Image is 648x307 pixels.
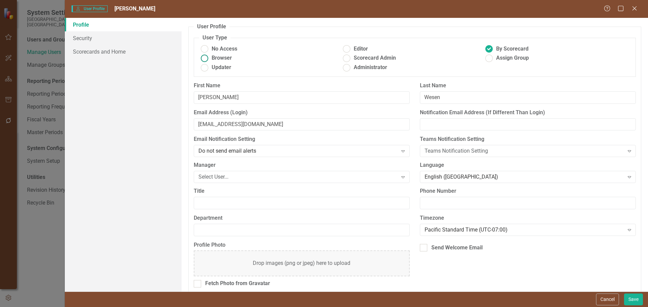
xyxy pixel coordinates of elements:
span: Scorecard Admin [354,54,396,62]
label: Timezone [420,214,636,222]
label: Teams Notification Setting [420,135,636,143]
span: Editor [354,45,368,53]
label: Department [194,214,410,222]
div: Select User... [198,173,398,181]
label: First Name [194,82,410,90]
a: Scorecards and Home [65,45,182,58]
span: Assign Group [496,54,529,62]
span: Browser [212,54,232,62]
span: [PERSON_NAME] [114,5,155,12]
label: Profile Photo [194,241,410,249]
label: Email Address (Login) [194,109,410,117]
div: Send Welcome Email [431,244,483,252]
label: Email Notification Setting [194,135,410,143]
legend: User Type [199,34,231,42]
div: Drop images (png or jpeg) here to upload [253,259,350,267]
button: Save [624,294,643,305]
div: Pacific Standard Time (UTC-07:00) [425,226,624,234]
label: Phone Number [420,187,636,195]
label: Language [420,161,636,169]
div: Do not send email alerts [198,147,398,155]
label: Last Name [420,82,636,90]
label: Manager [194,161,410,169]
span: No Access [212,45,237,53]
div: English ([GEOGRAPHIC_DATA]) [425,173,624,181]
span: By Scorecard [496,45,529,53]
span: User Profile [72,5,108,12]
label: Title [194,187,410,195]
a: Profile [65,18,182,31]
button: Cancel [596,294,619,305]
div: Fetch Photo from Gravatar [205,280,270,287]
div: Teams Notification Setting [425,147,624,155]
span: Updater [212,64,231,71]
span: Administrator [354,64,387,71]
label: Notification Email Address (If Different Than Login) [420,109,636,117]
legend: User Profile [194,23,230,31]
a: Security [65,31,182,45]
